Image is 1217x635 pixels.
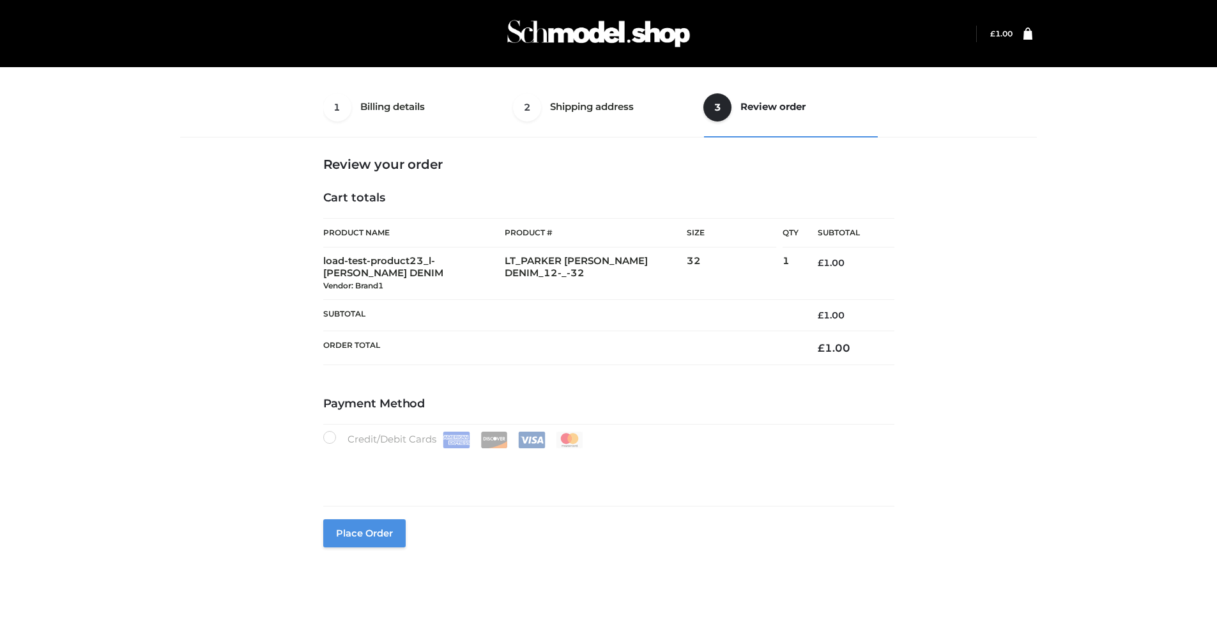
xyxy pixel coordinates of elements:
[323,157,894,172] h3: Review your order
[818,310,823,321] span: £
[687,247,783,299] td: 32
[990,29,1013,38] bdi: 1.00
[323,247,505,299] td: load-test-product23_l-[PERSON_NAME] DENIM
[480,432,508,448] img: Discover
[783,218,799,247] th: Qty
[783,247,799,299] td: 1
[323,281,383,290] small: Vendor: Brand1
[323,431,585,448] label: Credit/Debit Cards
[505,247,687,299] td: LT_PARKER [PERSON_NAME] DENIM_12-_-32
[323,299,799,331] th: Subtotal
[323,331,799,365] th: Order Total
[518,432,546,448] img: Visa
[323,519,406,547] button: Place order
[818,310,845,321] bdi: 1.00
[323,397,894,411] h4: Payment Method
[503,8,694,59] img: Schmodel Admin 964
[818,257,845,269] bdi: 1.00
[818,341,825,354] span: £
[505,218,687,247] th: Product #
[556,432,583,448] img: Mastercard
[990,29,995,38] span: £
[818,341,850,354] bdi: 1.00
[687,219,776,247] th: Size
[443,432,470,448] img: Amex
[799,219,894,247] th: Subtotal
[818,257,823,269] span: £
[990,29,1013,38] a: £1.00
[323,218,505,247] th: Product Name
[321,446,892,492] iframe: Secure payment input frame
[323,191,894,205] h4: Cart totals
